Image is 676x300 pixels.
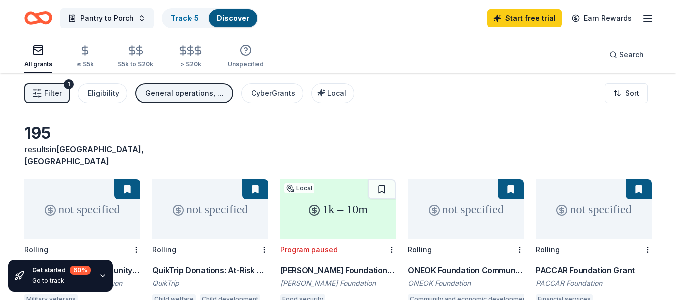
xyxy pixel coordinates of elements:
div: 195 [24,123,140,143]
div: PACCAR Foundation [536,278,652,288]
div: QuikTrip [152,278,268,288]
div: not specified [24,179,140,239]
a: Home [24,6,52,30]
div: 1k – 10m [280,179,396,239]
a: Start free trial [487,9,562,27]
div: ≤ $5k [76,60,94,68]
div: results [24,143,140,167]
button: Eligibility [78,83,127,103]
div: Eligibility [88,87,119,99]
div: Unspecified [228,60,264,68]
div: Rolling [152,245,176,254]
div: CyberGrants [251,87,295,99]
span: Search [619,49,644,61]
div: Rolling [24,245,48,254]
button: ≤ $5k [76,41,94,73]
button: Track· 5Discover [162,8,258,28]
div: [PERSON_NAME] Foundation Grant [280,264,396,276]
span: in [24,144,144,166]
div: Local [284,183,314,193]
button: Pantry to Porch [60,8,154,28]
button: Search [601,45,652,65]
div: Get started [32,266,91,275]
button: Filter1 [24,83,70,103]
div: $5k to $20k [118,60,153,68]
div: ONEOK Foundation [408,278,524,288]
div: > $20k [177,60,204,68]
div: General operations, Capital [145,87,225,99]
div: Program paused [280,245,338,254]
a: Earn Rewards [566,9,638,27]
div: not specified [152,179,268,239]
button: Local [311,83,354,103]
span: Filter [44,87,62,99]
button: > $20k [177,41,204,73]
button: CyberGrants [241,83,303,103]
div: not specified [408,179,524,239]
div: [PERSON_NAME] Foundation [280,278,396,288]
button: General operations, Capital [135,83,233,103]
div: PACCAR Foundation Grant [536,264,652,276]
button: Unspecified [228,40,264,73]
span: Sort [625,87,639,99]
button: $5k to $20k [118,41,153,73]
div: Rolling [408,245,432,254]
button: All grants [24,40,52,73]
a: Track· 5 [171,14,199,22]
span: Local [327,89,346,97]
div: not specified [536,179,652,239]
button: Sort [605,83,648,103]
div: 60 % [70,266,91,275]
a: Discover [217,14,249,22]
div: ONEOK Foundation Community Investments Grants [408,264,524,276]
div: QuikTrip Donations: At-Risk Youth and Early Childhood Education [152,264,268,276]
div: 1 [64,79,74,89]
div: Rolling [536,245,560,254]
span: [GEOGRAPHIC_DATA], [GEOGRAPHIC_DATA] [24,144,144,166]
span: Pantry to Porch [80,12,134,24]
div: Go to track [32,277,91,285]
div: All grants [24,60,52,68]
